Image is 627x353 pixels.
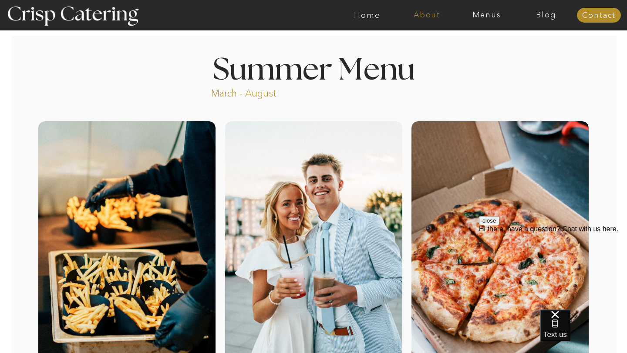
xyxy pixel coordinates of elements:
[211,87,331,97] p: March - August
[337,11,397,20] a: Home
[577,11,621,20] a: Contact
[457,11,516,20] a: Menus
[479,216,627,320] iframe: podium webchat widget prompt
[397,11,457,20] a: About
[540,310,627,353] iframe: podium webchat widget bubble
[516,11,576,20] a: Blog
[192,55,435,81] h1: Summer Menu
